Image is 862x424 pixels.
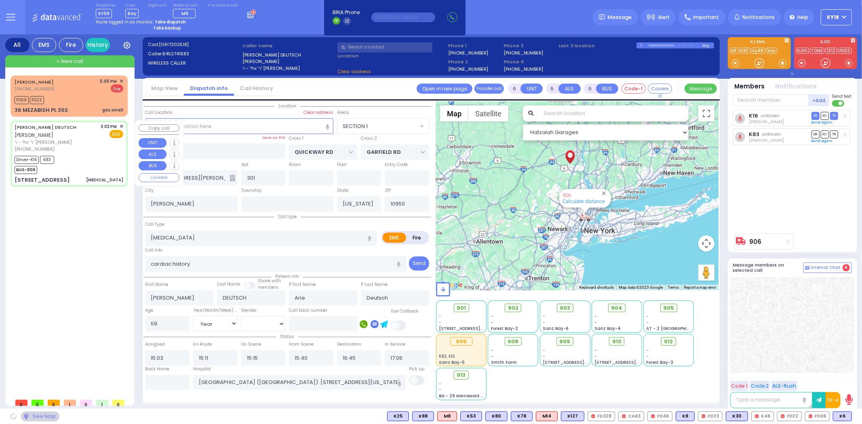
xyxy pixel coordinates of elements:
[663,304,674,312] span: 905
[21,411,59,422] div: See map
[728,40,791,46] label: KJ EMS...
[811,265,841,271] span: Internal Chat
[242,58,335,65] label: [PERSON_NAME]
[491,359,517,365] span: Smith Farm
[139,161,166,171] button: BUS
[412,411,434,421] div: K88
[749,119,784,125] span: Berel Polatseck
[618,411,644,421] div: CAR3
[139,138,166,148] button: UNIT
[647,411,672,421] div: FD46
[622,414,626,418] img: red-radio-icon.svg
[15,166,37,174] span: BUS-906
[241,187,261,194] label: Township
[148,3,166,8] label: Night unit
[448,66,488,72] label: [PHONE_NUMBER]
[125,3,139,8] label: Lines
[608,13,632,21] span: Message
[32,400,44,406] span: 0
[543,359,619,365] span: [STREET_ADDRESS][PERSON_NAME]
[594,319,597,325] span: -
[561,411,584,421] div: BLS
[508,304,518,312] span: 902
[611,304,622,312] span: 904
[468,105,508,122] button: Show satellite imagery
[181,10,188,17] span: M9
[439,387,442,393] span: -
[337,341,361,348] label: Destination
[749,131,759,137] a: K83
[796,48,809,54] a: KJFD
[797,14,808,21] span: Help
[821,130,829,138] span: SO
[5,38,30,52] div: All
[40,156,54,164] span: K83
[153,25,181,31] strong: Take backup
[750,381,770,391] button: Code 2
[15,132,53,139] span: [PERSON_NAME]
[830,112,838,120] span: TR
[749,137,784,143] span: Dov Guttman
[460,411,482,421] div: BLS
[594,347,597,353] span: -
[457,371,466,379] span: 913
[726,411,748,421] div: BLS
[258,278,281,284] small: Share with
[508,338,518,346] span: 908
[145,187,154,194] label: City
[450,337,472,346] div: 906
[96,3,116,8] label: Dispatcher
[437,411,457,421] div: ALS KJ
[241,341,261,348] label: On Scene
[271,273,303,279] span: Patient info
[491,319,493,325] span: -
[15,176,70,184] div: [STREET_ADDRESS]
[162,50,189,57] span: 8452741583
[755,414,759,418] img: red-radio-icon.svg
[771,381,797,391] button: ALS-Rush
[651,414,655,418] img: red-radio-icon.svg
[647,313,649,319] span: -
[242,42,335,49] label: Caller name
[173,3,198,8] label: Medic on call
[289,307,327,314] label: Call back number
[110,130,123,138] span: EMS
[208,3,238,8] label: Fire units on call
[460,411,482,421] div: K53
[139,149,166,159] button: ALS
[821,112,829,120] span: SO
[145,221,165,228] label: Call Type
[15,106,68,114] div: 36 MEZABISH PL 302
[676,411,695,421] div: BLS
[685,84,717,94] button: Message
[148,50,240,57] label: Caller:
[412,411,434,421] div: BLS
[777,411,802,421] div: FD22
[439,319,442,325] span: -
[833,411,852,421] div: BLS
[521,84,543,94] button: UNIT
[594,325,621,332] span: Sanz Bay-4
[594,353,597,359] span: -
[781,414,785,418] img: red-radio-icon.svg
[439,313,442,319] span: -
[276,334,298,340] span: Status
[417,84,472,94] a: Open in new page
[337,187,348,194] label: State
[543,325,569,332] span: Sanz Bay-6
[504,66,544,72] label: [PHONE_NUMBER]
[561,411,584,421] div: K127
[111,84,123,92] span: Fire
[827,14,839,21] span: KY18
[86,38,110,52] a: History
[145,281,169,288] label: First Name
[241,307,257,314] label: Gender
[15,86,55,92] span: [PHONE_NUMBER]
[406,233,428,243] label: Fire
[485,411,508,421] div: K80
[832,99,845,107] label: Turn off text
[810,48,824,54] a: TONE
[101,124,117,130] span: 3:03 PM
[439,393,485,399] span: BG - 29 Merriewold S.
[612,338,622,346] span: 910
